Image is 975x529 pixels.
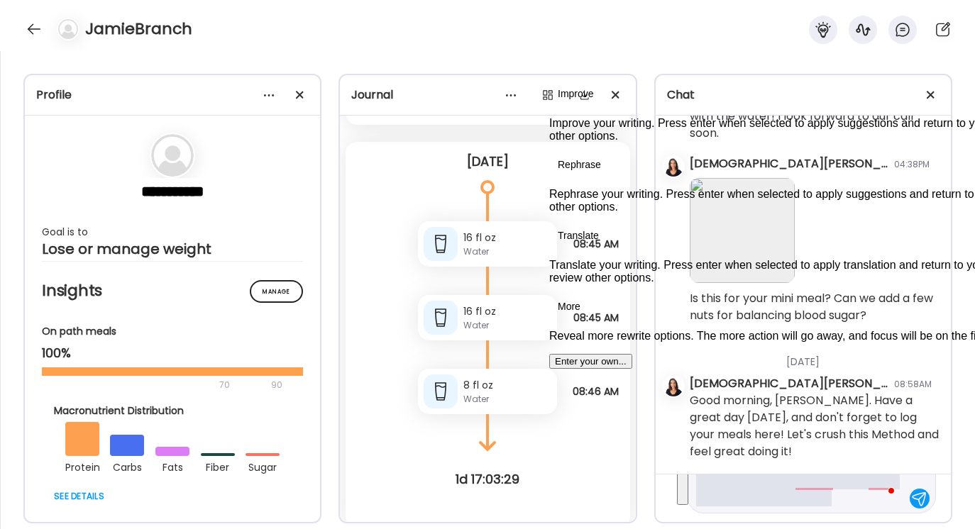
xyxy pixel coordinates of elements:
div: 8 fl oz [463,378,551,393]
div: fats [155,456,189,476]
img: avatars%2FmcUjd6cqKYdgkG45clkwT2qudZq2 [663,377,683,396]
div: protein [65,456,99,476]
div: Water [463,393,551,406]
div: Good morning, [PERSON_NAME]. Have a great day [DATE], and don't forget to log your meals here! Le... [690,392,940,460]
img: bg-avatar-default.svg [151,134,194,177]
div: 100% [42,345,303,362]
div: 08:58AM [894,378,932,391]
div: [DATE] [357,153,618,170]
div: Water [463,319,551,332]
span: 08:46 AM [573,385,619,398]
h4: JamieBranch [85,18,192,40]
div: Water [463,245,551,258]
div: Goal is to [42,223,303,240]
div: fiber [201,456,235,476]
div: 1d 17:03:29 [340,471,635,488]
div: On path meals [42,324,303,339]
h2: Insights [42,280,303,301]
div: carbs [110,456,144,476]
div: Macronutrient Distribution [54,403,291,418]
div: 16 fl oz [463,304,551,319]
div: Lose or manage weight [42,240,303,257]
div: 16 fl oz [463,230,551,245]
div: 70 [42,377,267,394]
div: Journal [351,87,624,104]
div: 90 [270,377,284,394]
div: Manage [250,280,303,303]
img: bg-avatar-default.svg [58,19,78,39]
div: [DEMOGRAPHIC_DATA][PERSON_NAME] [690,375,888,392]
div: sugar [246,456,280,476]
div: Profile [36,87,309,104]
